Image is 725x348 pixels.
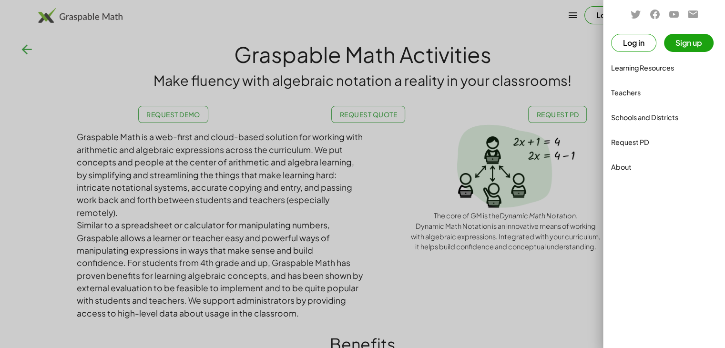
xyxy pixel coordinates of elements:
[611,62,717,73] div: Learning Resources
[607,56,721,79] a: Learning Resources
[611,87,717,98] div: Teachers
[611,136,717,148] div: Request PD
[664,34,714,52] button: Sign up
[607,155,721,178] a: About
[611,161,717,173] div: About
[611,112,717,123] div: Schools and Districts
[611,34,656,52] button: Log in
